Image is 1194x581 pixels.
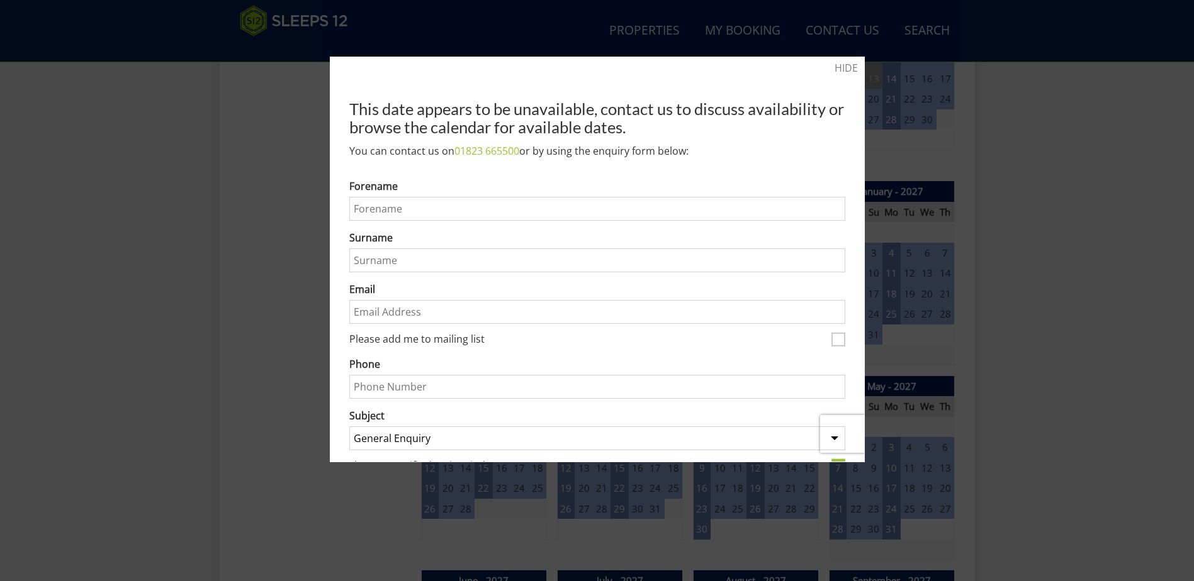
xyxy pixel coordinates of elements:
label: Forename [349,179,845,194]
p: You can contact us on or by using the enquiry form below: [349,143,845,158]
label: Email [349,282,845,297]
input: Phone Number [349,375,845,399]
a: 01823 665500 [454,144,519,158]
label: Surname [349,230,845,245]
a: HIDE [835,60,858,75]
label: Subject [349,408,845,423]
input: Forename [349,197,845,221]
iframe: reCAPTCHA [820,415,981,453]
input: Surname [349,248,845,272]
h2: This date appears to be unavailable, contact us to discuss availability or browse the calendar fo... [349,100,845,135]
label: I have a specific date in mind [349,460,826,473]
label: Please add me to mailing list [349,333,826,347]
label: Phone [349,357,845,372]
input: Email Address [349,300,845,324]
